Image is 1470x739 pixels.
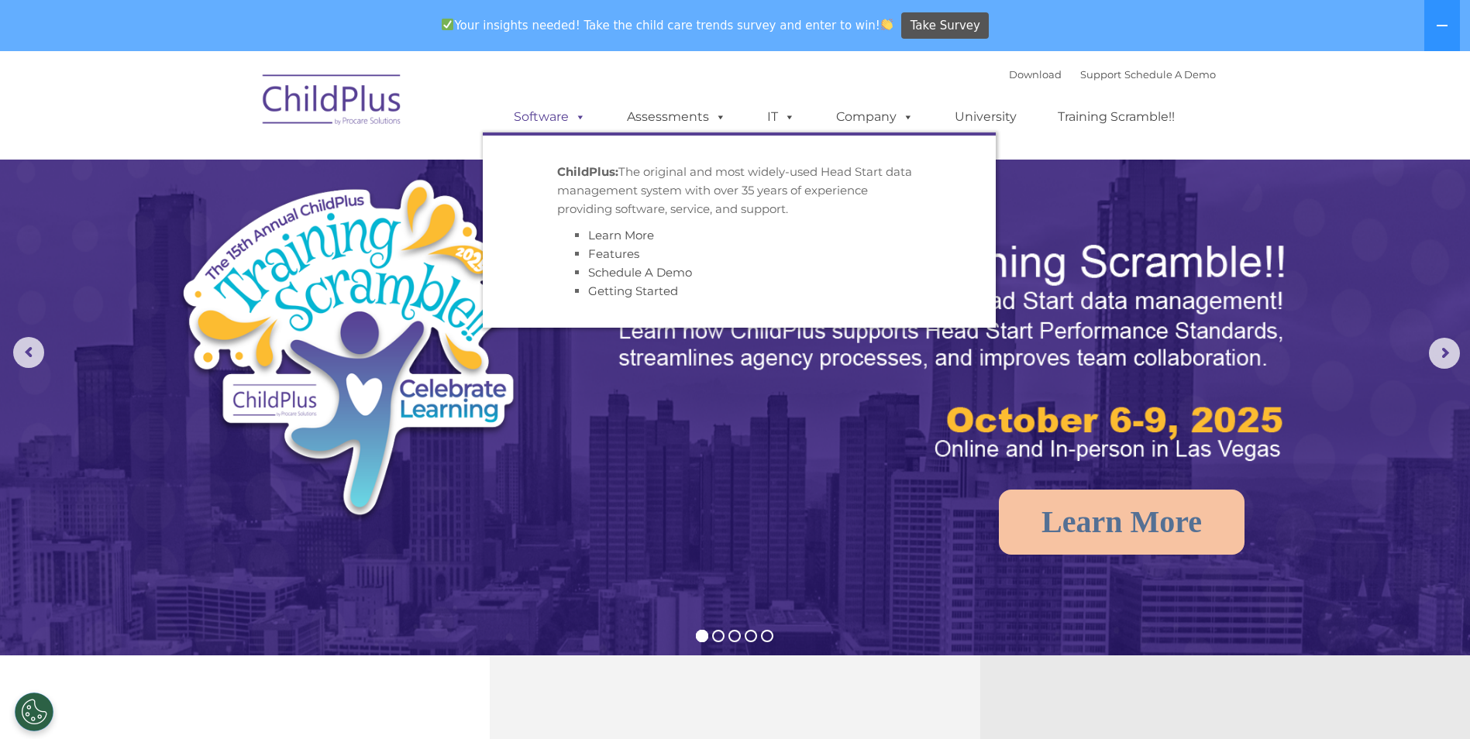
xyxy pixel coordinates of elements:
[1124,68,1216,81] a: Schedule A Demo
[611,101,742,132] a: Assessments
[939,101,1032,132] a: University
[588,246,639,261] a: Features
[442,19,453,30] img: ✅
[15,693,53,731] button: Cookies Settings
[752,101,811,132] a: IT
[498,101,601,132] a: Software
[1080,68,1121,81] a: Support
[821,101,929,132] a: Company
[588,228,654,242] a: Learn More
[215,102,263,114] span: Last name
[588,265,692,280] a: Schedule A Demo
[1009,68,1216,81] font: |
[1042,101,1190,132] a: Training Scramble!!
[557,163,921,218] p: The original and most widely-used Head Start data management system with over 35 years of experie...
[557,164,618,179] strong: ChildPlus:
[1009,68,1062,81] a: Download
[588,284,678,298] a: Getting Started
[255,64,410,141] img: ChildPlus by Procare Solutions
[881,19,893,30] img: 👏
[901,12,989,40] a: Take Survey
[911,12,980,40] span: Take Survey
[435,10,900,40] span: Your insights needed! Take the child care trends survey and enter to win!
[999,490,1245,555] a: Learn More
[215,166,281,177] span: Phone number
